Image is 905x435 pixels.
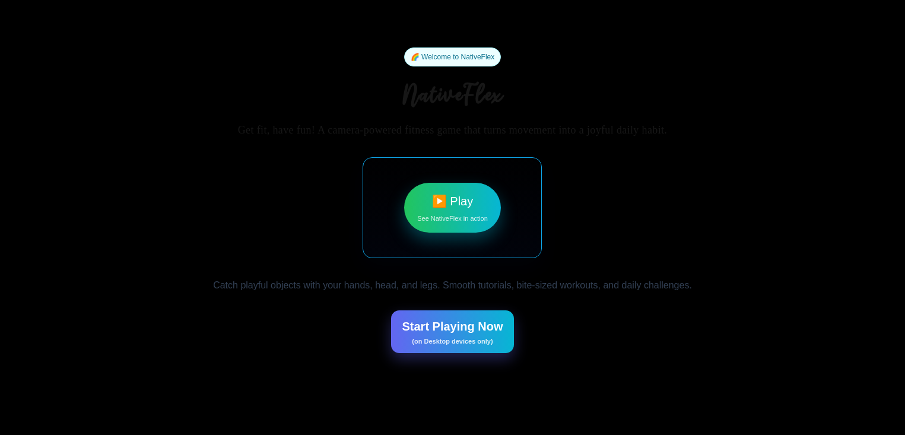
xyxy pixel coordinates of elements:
[417,214,488,224] span: See NativeFlex in action
[404,183,501,233] button: ▶️ PlaySee NativeFlex in action
[412,336,493,347] span: (on Desktop devices only)
[402,317,503,335] span: Start Playing Now
[404,47,501,66] div: 🌈 Welcome to NativeFlex
[238,122,668,138] p: Get fit, have fun! A camera-powered fitness game that turns movement into a joyful daily habit.
[401,83,503,107] h1: NativeFlex
[213,278,692,293] p: Catch playful objects with your hands, head, and legs. Smooth tutorials, bite-sized workouts, and...
[363,158,541,258] div: Play video
[391,310,513,354] button: Start Playing Now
